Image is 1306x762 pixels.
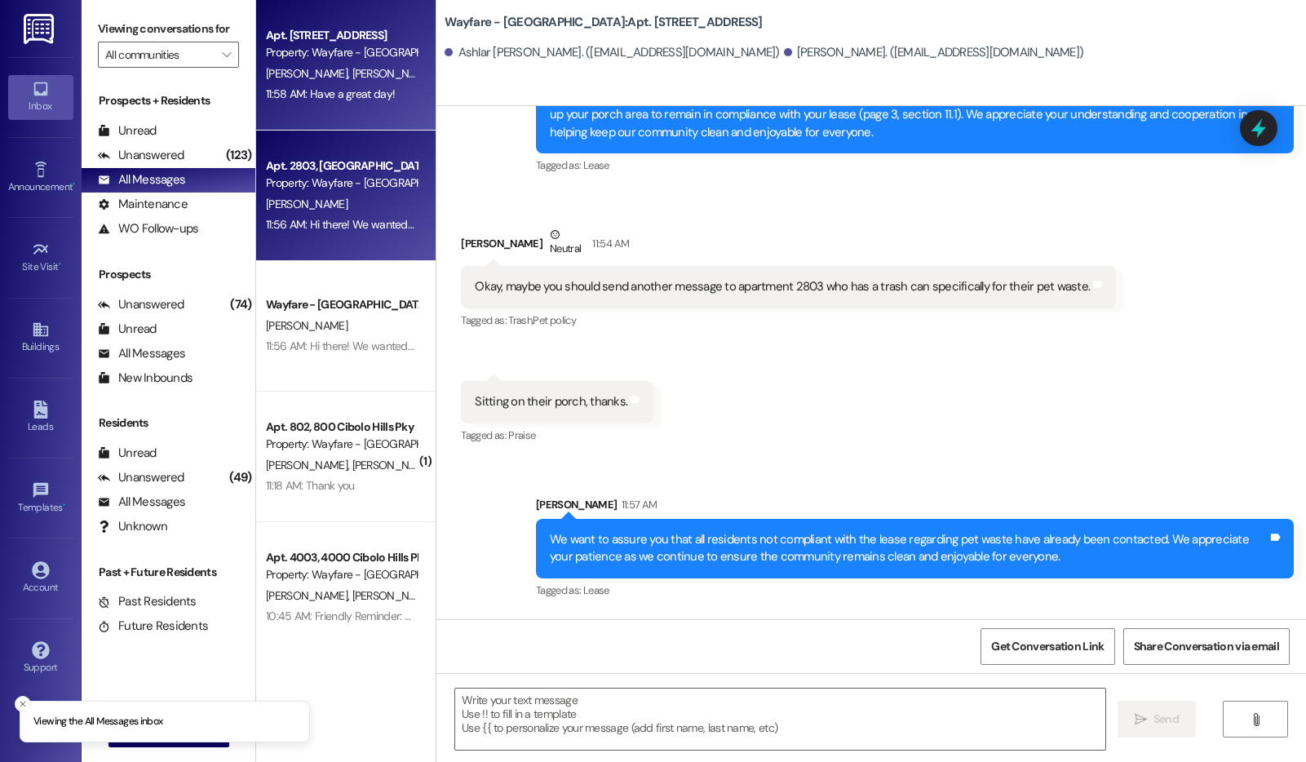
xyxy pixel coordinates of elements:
[105,42,213,68] input: All communities
[352,458,434,472] span: [PERSON_NAME]
[98,518,167,535] div: Unknown
[475,393,627,410] div: Sitting on their porch, thanks.
[266,27,417,44] div: Apt. [STREET_ADDRESS]
[784,44,1084,61] div: [PERSON_NAME]. ([EMAIL_ADDRESS][DOMAIN_NAME])
[583,158,609,172] span: Lease
[8,236,73,280] a: Site Visit •
[8,556,73,600] a: Account
[550,531,1268,566] div: We want to assure you that all residents not compliant with the lease regarding pet waste have al...
[618,496,657,513] div: 11:57 AM
[8,476,73,521] a: Templates •
[98,196,188,213] div: Maintenance
[266,157,417,175] div: Apt. 2803, [GEOGRAPHIC_DATA]
[981,628,1114,665] button: Get Conversation Link
[98,618,208,635] div: Future Residents
[82,266,255,283] div: Prospects
[1153,711,1179,728] span: Send
[508,313,533,327] span: Trash ,
[266,549,417,566] div: Apt. 4003, 4000 Cibolo Hills Pky
[8,316,73,360] a: Buildings
[98,469,184,486] div: Unanswered
[508,428,535,442] span: Praise
[991,638,1104,655] span: Get Conversation Link
[222,143,255,168] div: (123)
[98,296,184,313] div: Unanswered
[33,715,163,729] p: Viewing the All Messages inbox
[445,14,762,31] b: Wayfare - [GEOGRAPHIC_DATA]: Apt. [STREET_ADDRESS]
[98,370,193,387] div: New Inbounds
[1250,713,1262,726] i: 
[59,259,61,270] span: •
[352,66,434,81] span: [PERSON_NAME]
[445,44,779,61] div: Ashlar [PERSON_NAME]. ([EMAIL_ADDRESS][DOMAIN_NAME])
[222,48,231,61] i: 
[8,75,73,119] a: Inbox
[98,16,239,42] label: Viewing conversations for
[98,345,185,362] div: All Messages
[15,696,31,712] button: Close toast
[63,499,65,511] span: •
[225,465,255,490] div: (49)
[98,593,197,610] div: Past Residents
[536,153,1294,177] div: Tagged as:
[1123,628,1290,665] button: Share Conversation via email
[266,566,417,583] div: Property: Wayfare - [GEOGRAPHIC_DATA]
[8,396,73,440] a: Leads
[266,86,395,101] div: 11:58 AM: Have a great day!
[1118,701,1197,738] button: Send
[461,423,653,447] div: Tagged as:
[226,292,255,317] div: (74)
[266,296,417,313] div: Wayfare - [GEOGRAPHIC_DATA]
[266,436,417,453] div: Property: Wayfare - [GEOGRAPHIC_DATA]
[24,14,57,44] img: ResiDesk Logo
[266,588,352,603] span: [PERSON_NAME]
[1135,713,1147,726] i: 
[82,564,255,581] div: Past + Future Residents
[266,175,417,192] div: Property: Wayfare - [GEOGRAPHIC_DATA]
[98,321,157,338] div: Unread
[73,179,75,190] span: •
[533,313,576,327] span: Pet policy
[8,636,73,680] a: Support
[352,588,434,603] span: [PERSON_NAME]
[547,226,584,260] div: Neutral
[98,122,157,140] div: Unread
[1134,638,1279,655] span: Share Conversation via email
[461,226,1116,266] div: [PERSON_NAME]
[536,496,1294,519] div: [PERSON_NAME]
[98,147,184,164] div: Unanswered
[266,478,355,493] div: 11:18 AM: Thank you
[98,171,185,188] div: All Messages
[82,414,255,432] div: Residents
[98,220,198,237] div: WO Follow-ups
[98,445,157,462] div: Unread
[266,197,348,211] span: [PERSON_NAME]
[588,235,629,252] div: 11:54 AM
[266,44,417,61] div: Property: Wayfare - [GEOGRAPHIC_DATA]
[475,278,1090,295] div: Okay, maybe you should send another message to apartment 2803 who has a trash can specifically fo...
[536,578,1294,602] div: Tagged as:
[461,308,1116,332] div: Tagged as:
[98,494,185,511] div: All Messages
[266,419,417,436] div: Apt. 802, 800 Cibolo Hills Pky
[266,318,348,333] span: [PERSON_NAME]
[266,458,352,472] span: [PERSON_NAME]
[266,66,352,81] span: [PERSON_NAME]
[82,92,255,109] div: Prospects + Residents
[583,583,609,597] span: Lease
